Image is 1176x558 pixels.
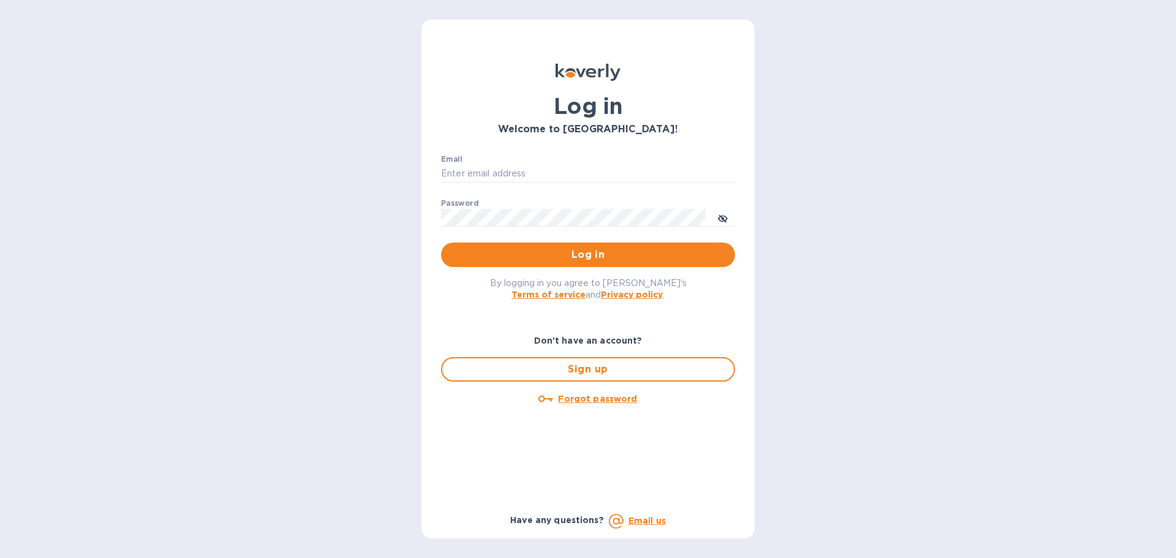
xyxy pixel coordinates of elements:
[452,362,724,377] span: Sign up
[556,64,620,81] img: Koverly
[441,200,478,207] label: Password
[511,290,586,300] a: Terms of service
[510,515,604,525] b: Have any questions?
[534,336,643,345] b: Don't have an account?
[441,243,735,267] button: Log in
[490,278,687,300] span: By logging in you agree to [PERSON_NAME]'s and .
[558,394,637,404] u: Forgot password
[710,205,735,230] button: toggle password visibility
[601,290,663,300] a: Privacy policy
[441,165,735,183] input: Enter email address
[451,247,725,262] span: Log in
[441,156,462,163] label: Email
[628,516,666,526] a: Email us
[441,93,735,119] h1: Log in
[441,357,735,382] button: Sign up
[441,124,735,135] h3: Welcome to [GEOGRAPHIC_DATA]!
